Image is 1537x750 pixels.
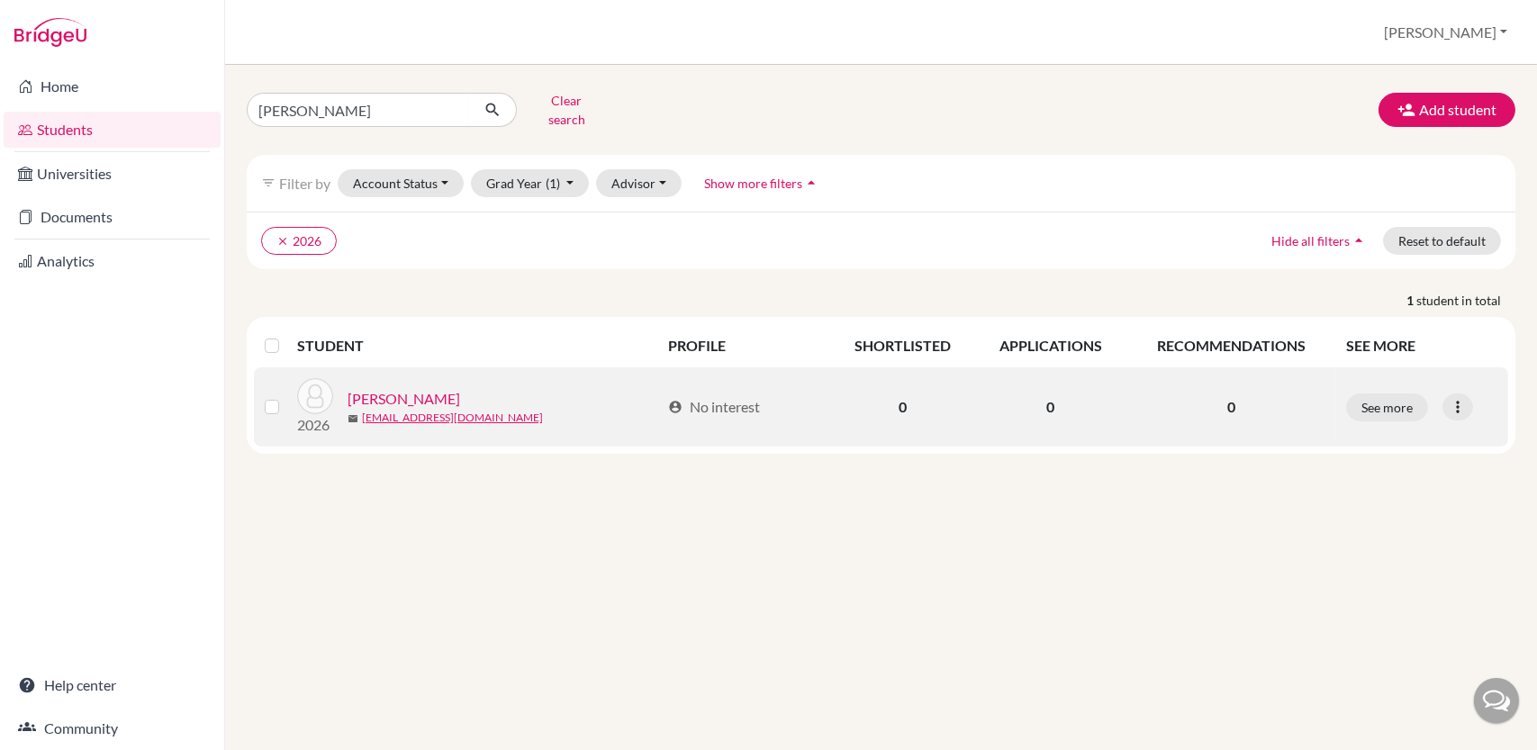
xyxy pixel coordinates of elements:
[1416,291,1515,310] span: student in total
[297,324,657,367] th: STUDENT
[4,112,221,148] a: Students
[1256,227,1383,255] button: Hide all filtersarrow_drop_up
[1379,93,1515,127] button: Add student
[4,68,221,104] a: Home
[4,156,221,192] a: Universities
[4,710,221,746] a: Community
[1137,396,1325,418] p: 0
[348,413,358,424] span: mail
[657,324,830,367] th: PROFILE
[802,174,820,192] i: arrow_drop_up
[41,13,77,29] span: Help
[276,235,289,248] i: clear
[348,388,460,410] a: [PERSON_NAME]
[261,227,337,255] button: clear2026
[247,93,470,127] input: Find student by name...
[261,176,276,190] i: filter_list
[1346,393,1428,421] button: See more
[668,400,683,414] span: account_circle
[4,243,221,279] a: Analytics
[279,175,330,192] span: Filter by
[668,396,760,418] div: No interest
[689,169,836,197] button: Show more filtersarrow_drop_up
[596,169,682,197] button: Advisor
[517,86,617,133] button: Clear search
[362,410,543,426] a: [EMAIL_ADDRESS][DOMAIN_NAME]
[974,324,1126,367] th: APPLICATIONS
[297,378,333,414] img: jolly, ivan
[1406,291,1416,310] strong: 1
[1271,233,1350,248] span: Hide all filters
[4,199,221,235] a: Documents
[830,367,974,447] td: 0
[830,324,974,367] th: SHORTLISTED
[1376,15,1515,50] button: [PERSON_NAME]
[471,169,590,197] button: Grad Year(1)
[974,367,1126,447] td: 0
[546,176,560,191] span: (1)
[1350,231,1368,249] i: arrow_drop_up
[4,667,221,703] a: Help center
[1383,227,1501,255] button: Reset to default
[297,414,333,436] p: 2026
[704,176,802,191] span: Show more filters
[1126,324,1335,367] th: RECOMMENDATIONS
[1335,324,1508,367] th: SEE MORE
[338,169,464,197] button: Account Status
[14,18,86,47] img: Bridge-U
